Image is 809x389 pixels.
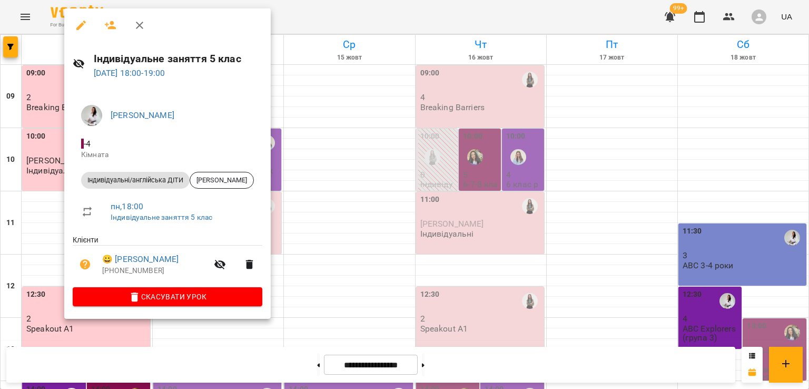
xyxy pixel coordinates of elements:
[73,235,262,287] ul: Клієнти
[73,287,262,306] button: Скасувати Урок
[94,51,262,67] h6: Індивідуальне заняття 5 клас
[81,290,254,303] span: Скасувати Урок
[94,68,165,78] a: [DATE] 18:00-19:00
[73,252,98,277] button: Візит ще не сплачено. Додати оплату?
[111,213,212,221] a: Індивідуальне заняття 5 клас
[102,253,179,266] a: 😀 [PERSON_NAME]
[111,110,174,120] a: [PERSON_NAME]
[81,139,93,149] span: - 4
[190,176,253,185] span: [PERSON_NAME]
[190,172,254,189] div: [PERSON_NAME]
[81,150,254,160] p: Кімната
[102,266,208,276] p: [PHONE_NUMBER]
[81,105,102,126] img: 5126aff014b9a108b0c2dfc83ce1bfbe.JPG
[81,176,190,185] span: Індивідуальні/англійська ДІТИ
[111,201,143,211] a: пн , 18:00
